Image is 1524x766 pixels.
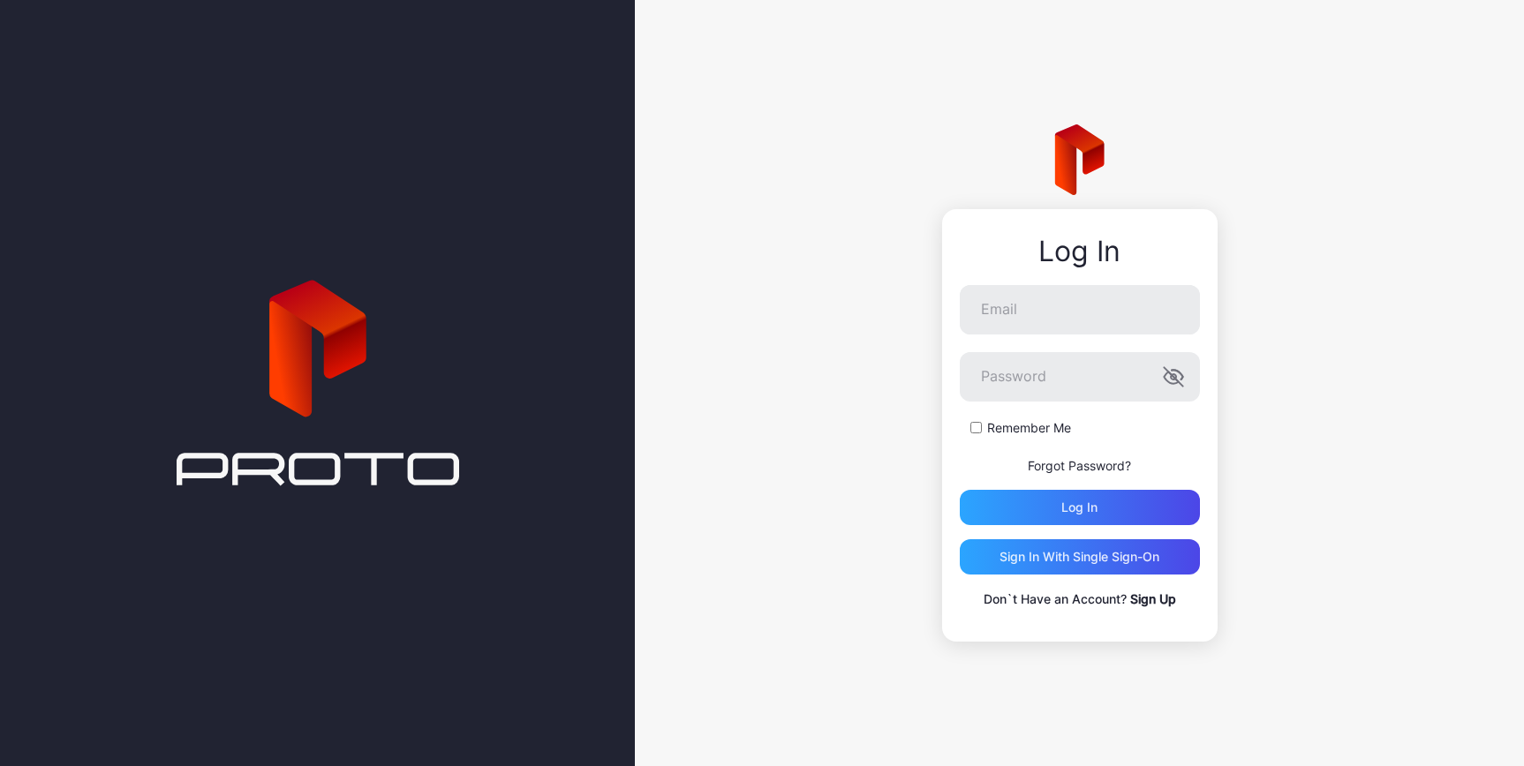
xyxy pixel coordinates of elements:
a: Forgot Password? [1028,458,1131,473]
p: Don`t Have an Account? [960,589,1200,610]
div: Log in [1061,500,1098,514]
input: Password [960,352,1200,402]
div: Sign in With Single Sign-On [1000,550,1159,564]
button: Sign in With Single Sign-On [960,539,1200,574]
input: Email [960,285,1200,334]
a: Sign Up [1130,591,1176,606]
button: Password [1163,366,1184,387]
button: Log in [960,490,1200,525]
div: Log In [960,236,1200,267]
label: Remember Me [987,419,1071,437]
